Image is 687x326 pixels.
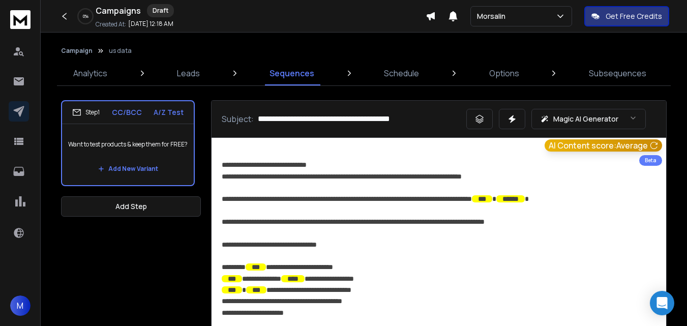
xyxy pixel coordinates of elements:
[61,47,93,55] button: Campaign
[384,67,419,79] p: Schedule
[263,61,320,85] a: Sequences
[128,20,173,28] p: [DATE] 12:18 AM
[531,109,646,129] button: Magic AI Generator
[639,155,662,166] div: Beta
[154,107,184,117] p: A/Z Test
[10,295,31,316] button: M
[61,196,201,217] button: Add Step
[477,11,510,21] p: Morsalin
[90,159,166,179] button: Add New Variant
[177,67,200,79] p: Leads
[606,11,662,21] p: Get Free Credits
[72,108,100,117] div: Step 1
[67,61,113,85] a: Analytics
[650,291,674,315] div: Open Intercom Messenger
[112,107,142,117] p: CC/BCC
[489,67,519,79] p: Options
[61,100,195,186] li: Step1CC/BCCA/Z TestWant to test products & keep them for FREE?Add New Variant
[96,5,141,17] h1: Campaigns
[589,67,646,79] p: Subsequences
[73,67,107,79] p: Analytics
[10,10,31,29] img: logo
[222,113,254,125] p: Subject:
[68,130,188,159] p: Want to test products & keep them for FREE?
[584,6,669,26] button: Get Free Credits
[378,61,425,85] a: Schedule
[109,47,132,55] p: us data
[483,61,525,85] a: Options
[96,20,126,28] p: Created At:
[583,61,652,85] a: Subsequences
[83,13,88,19] p: 0 %
[270,67,314,79] p: Sequences
[147,4,174,17] div: Draft
[553,114,618,124] p: Magic AI Generator
[171,61,206,85] a: Leads
[545,139,662,152] button: AI Content score:Average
